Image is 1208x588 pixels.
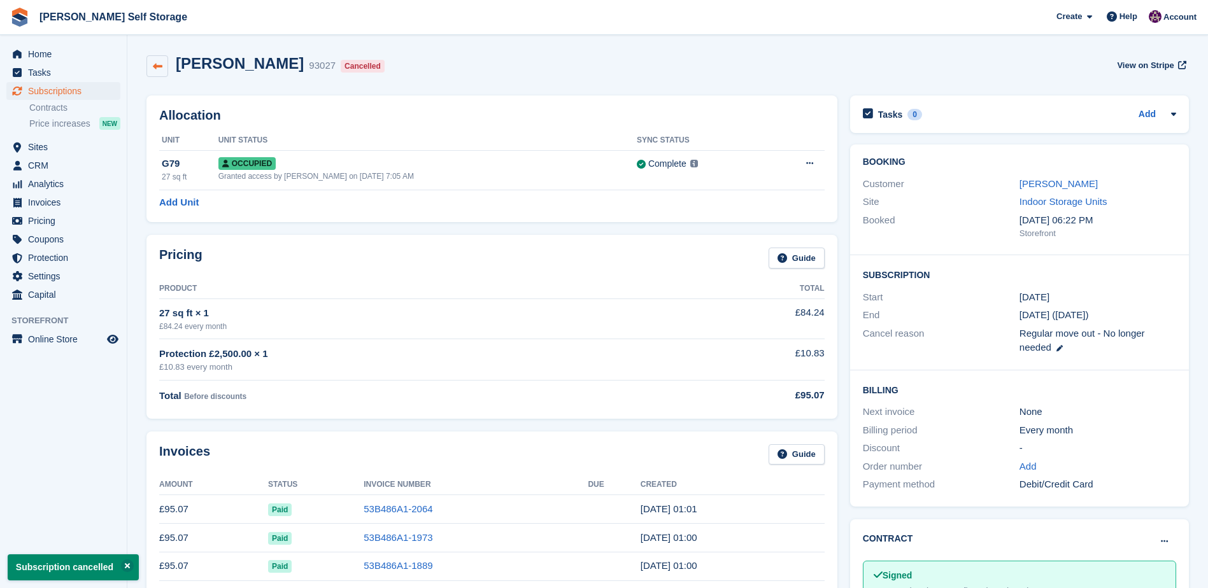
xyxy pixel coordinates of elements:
[1112,55,1189,76] a: View on Stripe
[1020,178,1098,189] a: [PERSON_NAME]
[6,64,120,81] a: menu
[309,59,336,73] div: 93027
[683,339,825,381] td: £10.83
[6,212,120,230] a: menu
[159,444,210,465] h2: Invoices
[1020,459,1037,474] a: Add
[863,423,1020,438] div: Billing period
[1020,328,1145,353] span: Regular move out - No longer needed
[863,195,1020,209] div: Site
[105,332,120,347] a: Preview store
[1117,59,1174,72] span: View on Stripe
[28,230,104,248] span: Coupons
[863,326,1020,355] div: Cancel reason
[268,503,292,516] span: Paid
[159,495,268,524] td: £95.07
[863,459,1020,474] div: Order number
[28,286,104,304] span: Capital
[28,330,104,348] span: Online Store
[268,560,292,573] span: Paid
[159,195,199,210] a: Add Unit
[184,392,246,401] span: Before discounts
[28,249,104,267] span: Protection
[648,157,686,171] div: Complete
[218,171,637,182] div: Granted access by [PERSON_NAME] on [DATE] 7:05 AM
[29,116,120,130] a: Price increases NEW
[159,390,181,401] span: Total
[6,157,120,174] a: menu
[1056,10,1082,23] span: Create
[162,171,218,183] div: 27 sq ft
[218,130,637,151] th: Unit Status
[637,130,767,151] th: Sync Status
[1163,11,1197,24] span: Account
[863,268,1176,281] h2: Subscription
[907,109,922,120] div: 0
[863,532,913,545] h2: Contract
[159,248,203,269] h2: Pricing
[28,193,104,211] span: Invoices
[863,157,1176,167] h2: Booking
[1139,108,1156,122] a: Add
[6,45,120,63] a: menu
[878,109,903,120] h2: Tasks
[863,477,1020,492] div: Payment method
[1020,309,1089,320] span: [DATE] ([DATE])
[29,118,90,130] span: Price increases
[28,82,104,100] span: Subscriptions
[28,64,104,81] span: Tasks
[28,212,104,230] span: Pricing
[863,290,1020,305] div: Start
[6,193,120,211] a: menu
[268,475,364,495] th: Status
[863,308,1020,323] div: End
[162,157,218,171] div: G79
[1020,213,1176,228] div: [DATE] 06:22 PM
[8,554,139,580] p: Subscription cancelled
[159,279,683,299] th: Product
[1020,290,1049,305] time: 2025-06-29 00:00:00 UTC
[690,160,698,167] img: icon-info-grey-7440780725fd019a000dd9b08b2336e03edf1995a4989e88bcd33f0948082b44.svg
[218,157,276,170] span: Occupied
[588,475,640,495] th: Due
[6,286,120,304] a: menu
[364,560,432,571] a: 53B486A1-1889
[159,524,268,552] td: £95.07
[28,267,104,285] span: Settings
[364,475,588,495] th: Invoice Number
[683,279,825,299] th: Total
[159,475,268,495] th: Amount
[863,177,1020,192] div: Customer
[863,383,1176,396] h2: Billing
[863,405,1020,419] div: Next invoice
[1020,196,1107,207] a: Indoor Storage Units
[28,157,104,174] span: CRM
[159,321,683,332] div: £84.24 every month
[6,230,120,248] a: menu
[1020,477,1176,492] div: Debit/Credit Card
[364,532,432,543] a: 53B486A1-1973
[6,330,120,348] a: menu
[28,138,104,156] span: Sites
[29,102,120,114] a: Contracts
[6,175,120,193] a: menu
[341,60,385,73] div: Cancelled
[1149,10,1162,23] img: Nikki Ambrosini
[6,138,120,156] a: menu
[1119,10,1137,23] span: Help
[28,175,104,193] span: Analytics
[176,55,304,72] h2: [PERSON_NAME]
[159,347,683,361] div: Protection £2,500.00 × 1
[6,249,120,267] a: menu
[28,45,104,63] span: Home
[11,314,127,327] span: Storefront
[34,6,192,27] a: [PERSON_NAME] Self Storage
[641,532,697,543] time: 2025-07-29 00:00:50 UTC
[159,306,683,321] div: 27 sq ft × 1
[268,532,292,545] span: Paid
[683,388,825,403] div: £95.07
[364,503,432,514] a: 53B486A1-2064
[99,117,120,130] div: NEW
[159,552,268,580] td: £95.07
[641,560,697,571] time: 2025-06-29 00:00:40 UTC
